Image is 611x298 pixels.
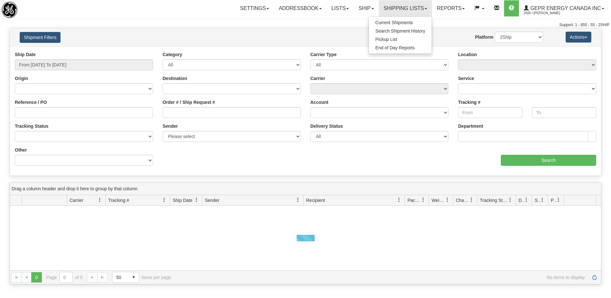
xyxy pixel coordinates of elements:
[15,123,48,129] label: Tracking Status
[524,10,572,16] span: 2500 / [PERSON_NAME]
[458,123,483,129] label: Department
[116,274,125,281] span: 50
[521,194,532,205] a: Delivery Status filter column settings
[159,194,170,205] a: Tracking # filter column settings
[108,197,129,204] span: Tracking #
[475,34,493,40] label: Platform
[458,99,480,105] label: Tracking #
[306,197,325,204] span: Recipient
[369,44,432,52] a: End of Day Reports
[191,194,202,205] a: Ship Date filter column settings
[566,32,591,43] button: Actions
[163,75,187,82] label: Destination
[375,28,425,34] span: Search Shipment History
[2,2,17,18] img: logo2500.jpg
[501,155,596,166] input: Search
[458,75,474,82] label: Service
[589,272,600,283] a: Refresh
[31,272,42,283] span: Page 0
[310,51,337,58] label: Carrier Type
[480,197,508,204] span: Tracking Status
[129,272,139,283] span: select
[519,0,609,16] a: GEPR Energy Canada Inc 2500 / [PERSON_NAME]
[519,197,524,204] span: Delivery Status
[535,197,540,204] span: Shipment Issues
[327,0,354,16] a: Lists
[173,197,192,204] span: Ship Date
[163,99,215,105] label: Order # / Ship Request #
[458,51,477,58] label: Location
[20,32,61,43] button: Shipment Filters
[70,197,83,204] span: Carrier
[369,35,432,44] a: Pickup List
[375,37,397,42] span: Pickup List
[532,107,596,118] input: To
[15,75,28,82] label: Origin
[505,194,516,205] a: Tracking Status filter column settings
[15,147,27,153] label: Other
[354,0,378,16] a: Ship
[375,20,413,25] span: Current Shipments
[274,0,327,16] a: Addressbook
[551,197,556,204] span: Pickup Status
[112,272,171,283] span: items per page
[537,194,548,205] a: Shipment Issues filter column settings
[379,0,432,16] a: Shipping lists
[529,5,601,11] span: GEPR Energy Canada Inc
[94,194,105,205] a: Carrier filter column settings
[375,45,415,50] span: End of Day Reports
[235,0,274,16] a: Settings
[310,99,329,105] label: Account
[466,194,477,205] a: Charge filter column settings
[456,197,469,204] span: Charge
[432,0,470,16] a: Reports
[205,197,219,204] span: Sender
[407,197,421,204] span: Packages
[15,51,36,58] label: Ship Date
[394,194,405,205] a: Recipient filter column settings
[2,22,609,28] div: Support: 1 - 855 - 55 - 2SHIP
[369,27,432,35] a: Search Shipment History
[369,18,432,27] a: Current Shipments
[112,272,139,283] span: Page sizes drop down
[553,194,564,205] a: Pickup Status filter column settings
[292,194,303,205] a: Sender filter column settings
[458,107,522,118] input: From
[15,99,47,105] label: Reference / PO
[418,194,429,205] a: Packages filter column settings
[432,197,445,204] span: Weight
[163,51,182,58] label: Category
[10,183,601,195] div: grid grouping header
[596,116,610,182] iframe: chat widget
[442,194,453,205] a: Weight filter column settings
[163,123,178,129] label: Sender
[310,75,325,82] label: Carrier
[180,275,585,280] span: No items to display
[46,272,83,283] span: Page of 0
[310,123,343,129] label: Delivery Status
